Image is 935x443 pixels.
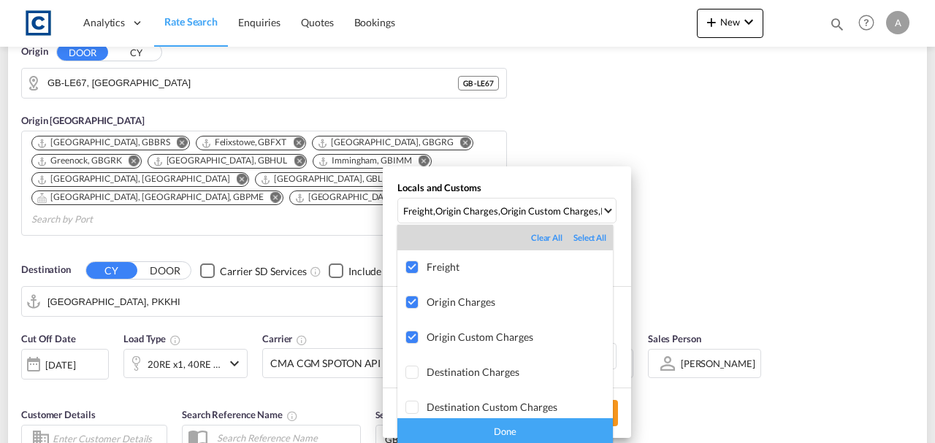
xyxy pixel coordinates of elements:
[427,296,613,308] div: Origin Charges
[427,366,613,378] div: Destination Charges
[427,331,613,343] div: Origin Custom Charges
[531,232,573,244] div: Clear All
[573,232,606,244] div: Select All
[427,401,613,413] div: Destination Custom Charges
[427,261,613,273] div: Freight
